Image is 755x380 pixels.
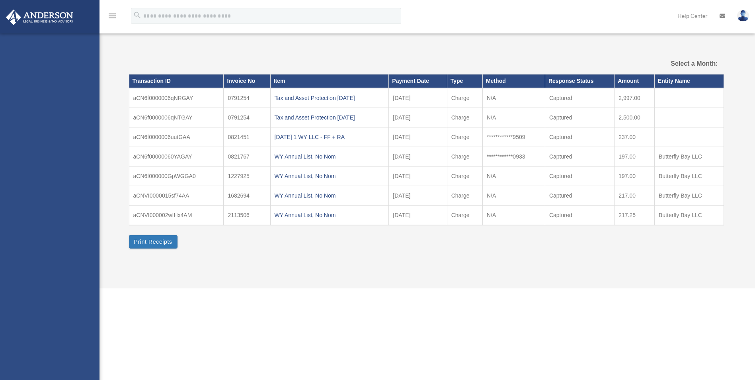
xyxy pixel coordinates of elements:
td: Charge [447,206,482,225]
i: menu [107,11,117,21]
label: Select a Month: [630,58,718,69]
td: 0821451 [224,127,270,147]
td: 197.00 [615,166,655,186]
i: search [133,11,142,20]
td: 217.25 [615,206,655,225]
th: Type [447,74,482,88]
td: 237.00 [615,127,655,147]
div: Tax and Asset Protection [DATE] [275,112,385,123]
td: Charge [447,186,482,206]
td: Butterfly Bay LLC [654,147,724,166]
th: Item [270,74,389,88]
td: N/A [482,88,545,108]
td: [DATE] [389,127,447,147]
td: 0791254 [224,108,270,127]
th: Payment Date [389,74,447,88]
div: WY Annual List, No Nom [275,210,385,221]
img: Anderson Advisors Platinum Portal [4,10,76,25]
td: Charge [447,108,482,127]
td: Captured [545,88,614,108]
td: Charge [447,166,482,186]
td: Captured [545,206,614,225]
td: aCNVI000002wIHx4AM [129,206,224,225]
td: Charge [447,88,482,108]
th: Entity Name [654,74,724,88]
th: Amount [615,74,655,88]
td: Butterfly Bay LLC [654,186,724,206]
td: aCN6f0000006qNRGAY [129,88,224,108]
button: Print Receipts [129,235,178,249]
th: Response Status [545,74,614,88]
td: 1682694 [224,186,270,206]
td: [DATE] [389,186,447,206]
td: N/A [482,166,545,186]
td: 197.00 [615,147,655,166]
div: WY Annual List, No Nom [275,151,385,162]
div: [DATE] 1 WY LLC - FF + RA [275,131,385,143]
td: Butterfly Bay LLC [654,206,724,225]
td: aCNVI0000015sf74AA [129,186,224,206]
th: Method [482,74,545,88]
td: N/A [482,108,545,127]
td: [DATE] [389,166,447,186]
a: menu [107,14,117,21]
td: Butterfly Bay LLC [654,166,724,186]
td: aCN6f00000060YAGAY [129,147,224,166]
td: Charge [447,147,482,166]
td: Captured [545,127,614,147]
th: Transaction ID [129,74,224,88]
th: Invoice No [224,74,270,88]
td: [DATE] [389,108,447,127]
img: User Pic [737,10,749,22]
div: WY Annual List, No Nom [275,190,385,201]
td: 2113506 [224,206,270,225]
td: [DATE] [389,88,447,108]
div: WY Annual List, No Nom [275,170,385,182]
td: [DATE] [389,147,447,166]
td: aCN6f0000006qNTGAY [129,108,224,127]
td: aCN6f000000GpWGGA0 [129,166,224,186]
td: 2,997.00 [615,88,655,108]
td: N/A [482,206,545,225]
td: aCN6f0000006uutGAA [129,127,224,147]
td: Charge [447,127,482,147]
td: 1227925 [224,166,270,186]
div: Tax and Asset Protection [DATE] [275,92,385,104]
td: 2,500.00 [615,108,655,127]
td: [DATE] [389,206,447,225]
td: 0791254 [224,88,270,108]
td: N/A [482,186,545,206]
td: 0821767 [224,147,270,166]
td: Captured [545,186,614,206]
td: Captured [545,108,614,127]
td: Captured [545,166,614,186]
td: Captured [545,147,614,166]
td: 217.00 [615,186,655,206]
